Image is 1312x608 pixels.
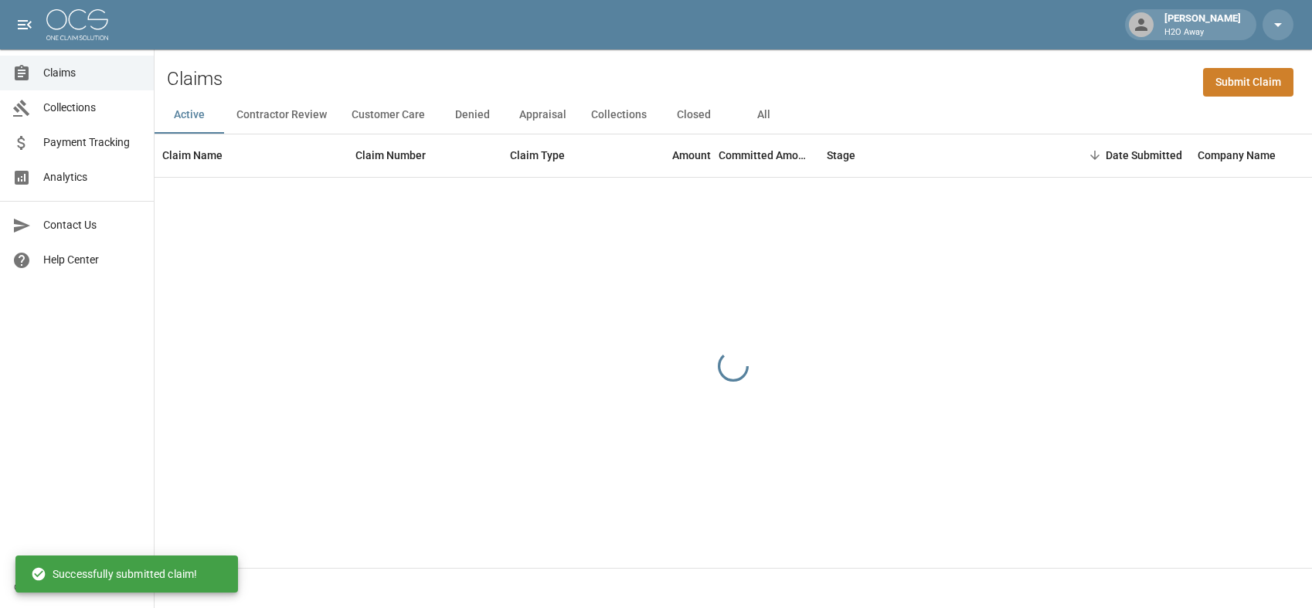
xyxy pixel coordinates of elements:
div: Stage [827,134,855,177]
div: Date Submitted [1051,134,1190,177]
button: All [729,97,798,134]
span: Help Center [43,252,141,268]
button: Closed [659,97,729,134]
div: Claim Number [355,134,426,177]
button: Denied [437,97,507,134]
div: Committed Amount [719,134,819,177]
div: Claim Name [155,134,348,177]
div: dynamic tabs [155,97,1312,134]
div: Amount [672,134,711,177]
span: Contact Us [43,217,141,233]
div: Claim Type [510,134,565,177]
div: Company Name [1198,134,1276,177]
h2: Claims [167,68,223,90]
div: Stage [819,134,1051,177]
div: Date Submitted [1106,134,1182,177]
div: [PERSON_NAME] [1158,11,1247,39]
div: Amount [618,134,719,177]
div: Claim Name [162,134,223,177]
div: Committed Amount [719,134,811,177]
button: Collections [579,97,659,134]
a: Submit Claim [1203,68,1293,97]
span: Payment Tracking [43,134,141,151]
button: Customer Care [339,97,437,134]
p: H2O Away [1164,26,1241,39]
div: Successfully submitted claim! [31,560,197,588]
button: Contractor Review [224,97,339,134]
div: © 2025 One Claim Solution [14,579,140,595]
button: Appraisal [507,97,579,134]
button: open drawer [9,9,40,40]
span: Collections [43,100,141,116]
button: Active [155,97,224,134]
button: Sort [1084,144,1106,166]
span: Claims [43,65,141,81]
span: Analytics [43,169,141,185]
div: Claim Number [348,134,502,177]
img: ocs-logo-white-transparent.png [46,9,108,40]
div: Claim Type [502,134,618,177]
